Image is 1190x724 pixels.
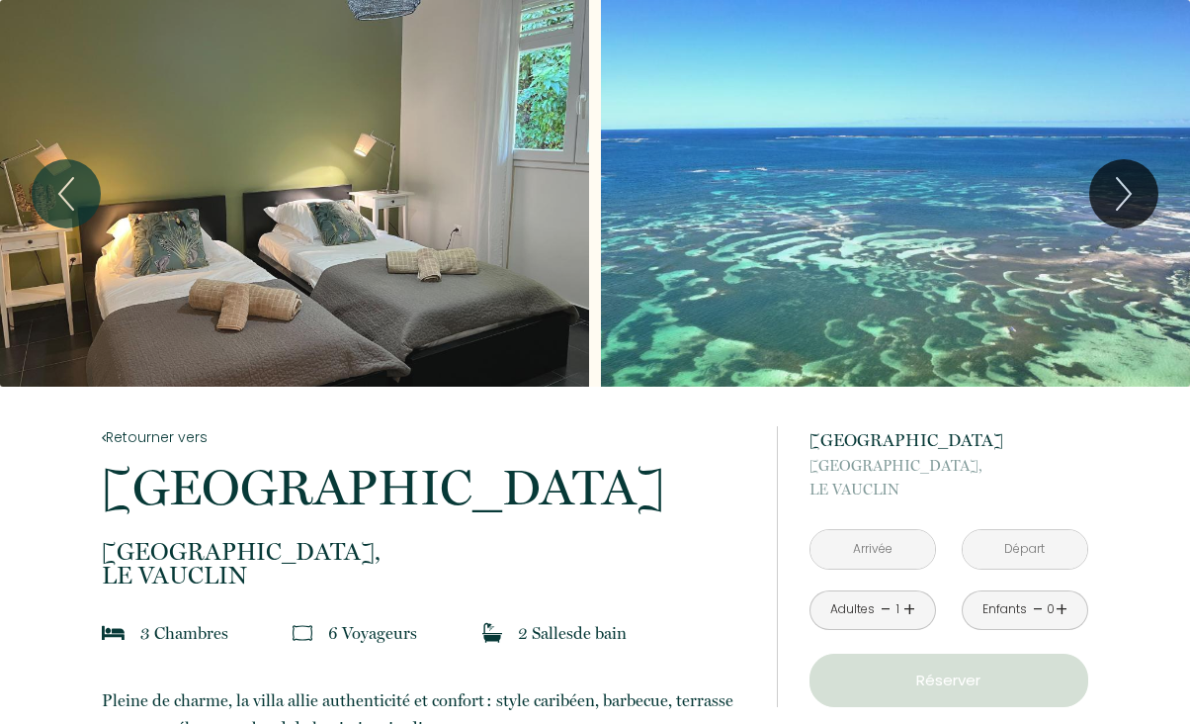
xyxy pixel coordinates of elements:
p: [GEOGRAPHIC_DATA] [102,463,750,512]
span: s [410,623,417,643]
input: Départ [963,530,1087,569]
div: Enfants [982,600,1027,619]
button: Previous [32,159,101,228]
div: Adultes [830,600,875,619]
span: [GEOGRAPHIC_DATA], [809,454,1088,478]
p: 3 Chambre [140,619,228,647]
p: LE VAUCLIN [102,540,750,588]
p: LE VAUCLIN [809,454,1088,501]
p: 6 Voyageur [328,619,417,647]
button: Réserver [809,654,1088,707]
a: + [1056,594,1067,625]
p: [GEOGRAPHIC_DATA] [809,426,1088,454]
div: 1 [892,600,902,619]
span: s [566,623,573,643]
p: 2 Salle de bain [518,619,627,647]
span: [GEOGRAPHIC_DATA], [102,540,750,564]
a: Retourner vers [102,426,750,448]
button: Next [1089,159,1158,228]
img: guests [293,623,312,643]
input: Arrivée [810,530,935,569]
span: s [221,623,228,643]
a: - [881,594,892,625]
a: - [1033,594,1044,625]
p: Réserver [816,669,1081,692]
a: + [903,594,915,625]
div: 0 [1046,600,1056,619]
